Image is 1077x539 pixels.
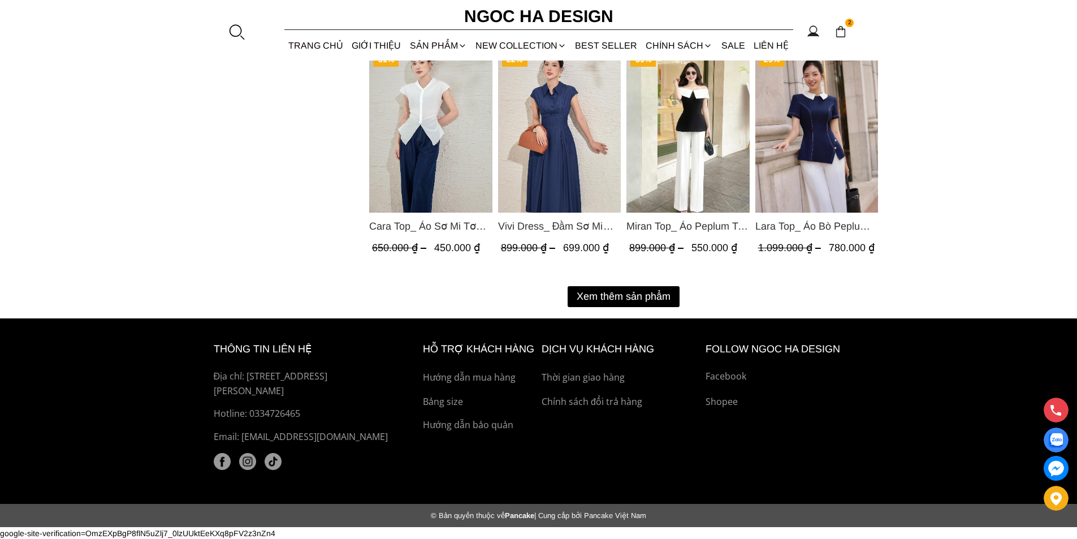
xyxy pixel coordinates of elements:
span: | Cung cấp bởi Pancake Việt Nam [534,511,646,520]
span: 650.000 ₫ [372,242,429,253]
a: Product image - Miran Top_ Áo Peplum Trễ Vai Phối Trắng Đen A1069 [626,49,750,213]
a: TRANG CHỦ [284,31,348,61]
a: GIỚI THIỆU [348,31,405,61]
h6: Follow ngoc ha Design [706,341,864,357]
a: Product image - Lara Top_ Áo Bò Peplum Vạt Chép Đính Cúc Mix Cổ Trắng A1058 [755,49,878,213]
span: 450.000 ₫ [434,242,480,253]
img: Lara Top_ Áo Bò Peplum Vạt Chép Đính Cúc Mix Cổ Trắng A1058 [755,49,878,213]
a: facebook (1) [214,453,231,470]
h6: hỗ trợ khách hàng [423,341,536,357]
a: SALE [717,31,749,61]
span: 1.099.000 ₫ [758,242,823,253]
span: 699.000 ₫ [563,242,608,253]
div: SẢN PHẨM [405,31,471,61]
a: Hướng dẫn mua hàng [423,370,536,385]
a: Chính sách đổi trả hàng [542,395,700,409]
span: 899.000 ₫ [500,242,557,253]
img: img-CART-ICON-ksit0nf1 [834,25,847,38]
div: Chính sách [642,31,717,61]
a: Link to Lara Top_ Áo Bò Peplum Vạt Chép Đính Cúc Mix Cổ Trắng A1058 [755,218,878,234]
a: LIÊN HỆ [749,31,793,61]
span: Lara Top_ Áo Bò Peplum Vạt Chép Đính Cúc Mix Cổ Trắng A1058 [755,218,878,234]
a: Display image [1044,428,1069,452]
a: Shopee [706,395,864,409]
p: Email: [EMAIL_ADDRESS][DOMAIN_NAME] [214,430,397,445]
span: Miran Top_ Áo Peplum Trễ Vai Phối Trắng Đen A1069 [626,218,750,234]
img: instagram [239,453,256,470]
a: Bảng size [423,395,536,409]
a: BEST SELLER [571,31,642,61]
div: Pancake [203,511,875,520]
a: tiktok [265,453,282,470]
span: 550.000 ₫ [691,242,737,253]
a: messenger [1044,456,1069,481]
a: Product image - Cara Top_ Áo Sơ Mi Tơ Rớt Vai Nhún Eo Màu Trắng A1073 [369,49,492,213]
a: Facebook [706,369,864,384]
span: 899.000 ₫ [629,242,686,253]
a: Ngoc Ha Design [454,3,624,30]
a: Thời gian giao hàng [542,370,700,385]
a: Link to Miran Top_ Áo Peplum Trễ Vai Phối Trắng Đen A1069 [626,218,750,234]
img: Display image [1049,433,1063,447]
span: Cara Top_ Áo Sơ Mi Tơ Rớt Vai Nhún Eo Màu Trắng A1073 [369,218,492,234]
a: Link to Vivi Dress_ Đầm Sơ Mi Rớt Vai Bò Lụa Màu Xanh D1000 [498,218,621,234]
span: © Bản quyền thuộc về [431,511,505,520]
img: Miran Top_ Áo Peplum Trễ Vai Phối Trắng Đen A1069 [626,49,750,213]
span: Vivi Dress_ Đầm Sơ Mi Rớt Vai Bò Lụa Màu Xanh D1000 [498,218,621,234]
span: 780.000 ₫ [828,242,874,253]
span: 2 [845,19,854,28]
a: Hotline: 0334726465 [214,407,397,421]
h6: thông tin liên hệ [214,341,397,357]
a: Product image - Vivi Dress_ Đầm Sơ Mi Rớt Vai Bò Lụa Màu Xanh D1000 [498,49,621,213]
a: Link to Cara Top_ Áo Sơ Mi Tơ Rớt Vai Nhún Eo Màu Trắng A1073 [369,218,492,234]
a: NEW COLLECTION [471,31,570,61]
img: Vivi Dress_ Đầm Sơ Mi Rớt Vai Bò Lụa Màu Xanh D1000 [498,49,621,213]
p: Địa chỉ: [STREET_ADDRESS][PERSON_NAME] [214,369,397,398]
button: Xem thêm sản phẩm [568,286,680,307]
a: Hướng dẫn bảo quản [423,418,536,433]
img: Cara Top_ Áo Sơ Mi Tơ Rớt Vai Nhún Eo Màu Trắng A1073 [369,49,492,213]
h6: Dịch vụ khách hàng [542,341,700,357]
